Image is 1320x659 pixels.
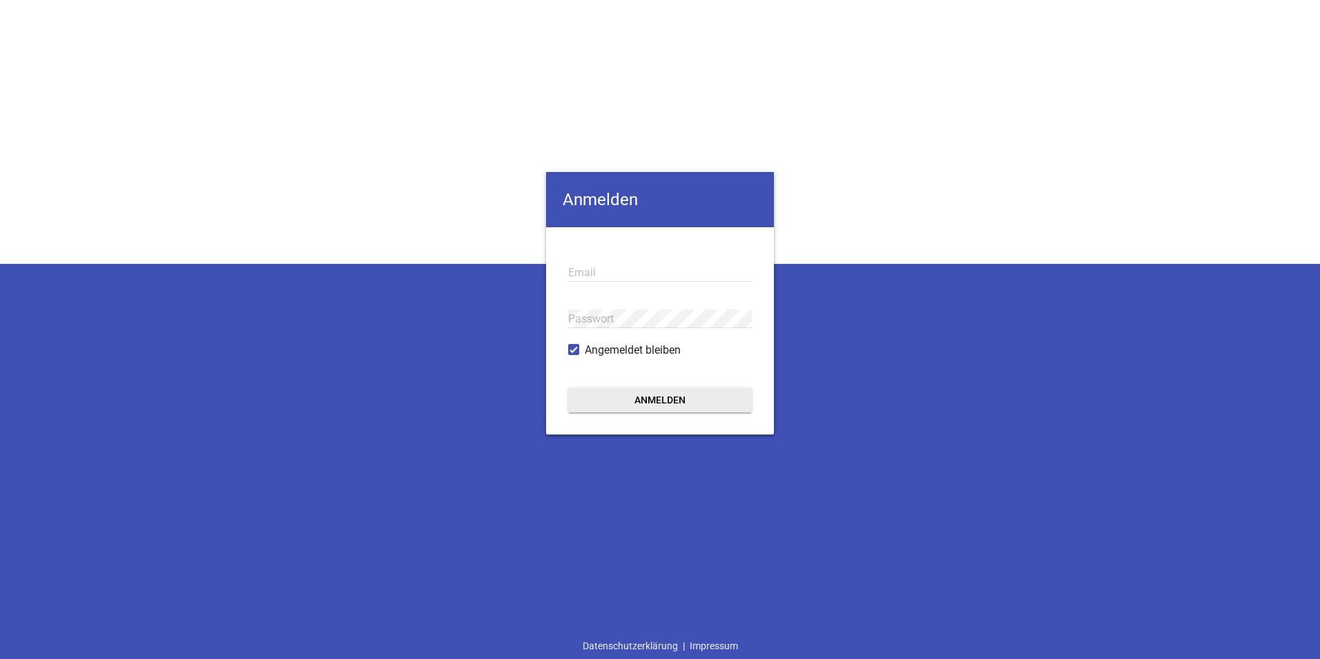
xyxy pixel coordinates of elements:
a: Datenschutzerklärung [578,633,683,659]
a: Impressum [685,633,743,659]
span: Angemeldet bleiben [585,342,681,359]
button: Anmelden [568,388,752,412]
h4: Anmelden [546,172,774,227]
div: | [578,633,743,659]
